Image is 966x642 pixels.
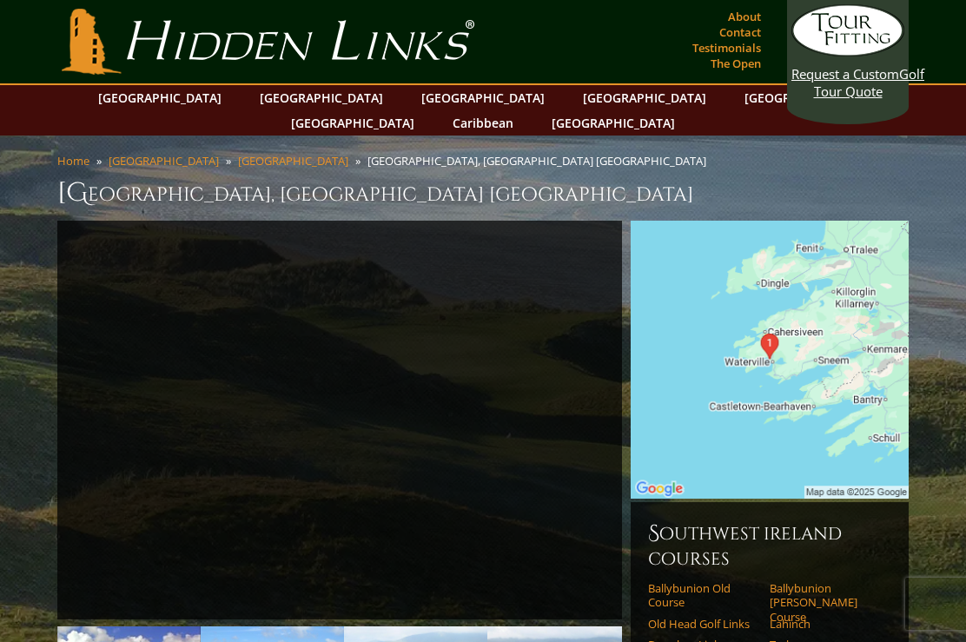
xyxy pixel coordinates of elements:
a: [GEOGRAPHIC_DATA] [574,85,715,110]
span: Request a Custom [791,65,899,83]
a: [GEOGRAPHIC_DATA] [251,85,392,110]
h6: Southwest Ireland Courses [648,520,891,571]
a: Request a CustomGolf Tour Quote [791,4,904,100]
li: [GEOGRAPHIC_DATA], [GEOGRAPHIC_DATA] [GEOGRAPHIC_DATA] [367,153,713,169]
a: [GEOGRAPHIC_DATA] [543,110,684,136]
h1: [GEOGRAPHIC_DATA], [GEOGRAPHIC_DATA] [GEOGRAPHIC_DATA] [57,175,909,210]
a: [GEOGRAPHIC_DATA] [89,85,230,110]
a: Caribbean [444,110,522,136]
a: Home [57,153,89,169]
a: Testimonials [688,36,765,60]
a: Contact [715,20,765,44]
a: Lahinch [770,617,880,631]
a: The Open [706,51,765,76]
a: About [724,4,765,29]
a: [GEOGRAPHIC_DATA] [736,85,877,110]
a: Old Head Golf Links [648,617,758,631]
a: [GEOGRAPHIC_DATA] [238,153,348,169]
a: [GEOGRAPHIC_DATA] [282,110,423,136]
img: Google Map of Waterville Golf Links, Waterville Ireland [631,221,909,499]
a: Ballybunion [PERSON_NAME] Course [770,581,880,624]
a: Ballybunion Old Course [648,581,758,610]
a: [GEOGRAPHIC_DATA] [413,85,553,110]
a: [GEOGRAPHIC_DATA] [109,153,219,169]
